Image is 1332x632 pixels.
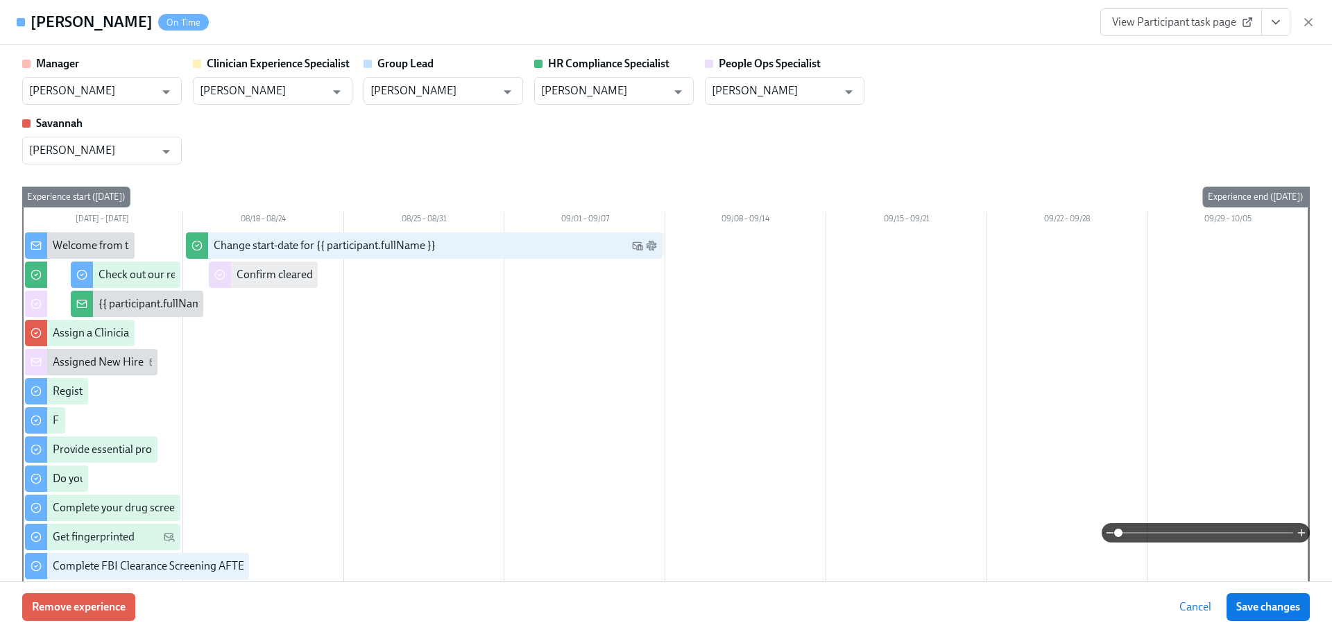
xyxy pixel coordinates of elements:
[207,57,350,70] strong: Clinician Experience Specialist
[155,81,177,103] button: Open
[1112,15,1250,29] span: View Participant task page
[183,212,344,230] div: 08/18 – 08/24
[838,81,860,103] button: Open
[53,355,144,370] div: Assigned New Hire
[1261,8,1290,36] button: View task page
[326,81,348,103] button: Open
[632,240,643,251] svg: Work Email
[1202,187,1308,207] div: Experience end ([DATE])
[1227,593,1310,621] button: Save changes
[36,117,83,130] strong: Savannah
[53,384,309,399] div: Register on the [US_STATE] [MEDICAL_DATA] website
[53,413,187,428] div: Fill out the onboarding form
[99,296,382,311] div: {{ participant.fullName }} has filled out the onboarding form
[665,212,826,230] div: 09/08 – 09/14
[214,238,436,253] div: Change start-date for {{ participant.fullName }}
[987,212,1148,230] div: 09/22 – 09/28
[32,600,126,614] span: Remove experience
[22,187,130,207] div: Experience start ([DATE])
[53,238,314,253] div: Welcome from the Charlie Health Compliance Team 👋
[36,57,79,70] strong: Manager
[497,81,518,103] button: Open
[719,57,821,70] strong: People Ops Specialist
[646,240,657,251] svg: Slack
[504,212,665,230] div: 09/01 – 09/07
[158,17,209,28] span: On Time
[53,558,323,574] div: Complete FBI Clearance Screening AFTER Fingerprinting
[99,267,298,282] div: Check out our recommended laptop specs
[1179,600,1211,614] span: Cancel
[1147,212,1308,230] div: 09/29 – 10/05
[149,357,160,368] svg: Work Email
[53,500,196,515] div: Complete your drug screening
[53,325,602,341] div: Assign a Clinician Experience Specialist for {{ participant.fullName }} (start-date {{ participan...
[1236,600,1300,614] span: Save changes
[1170,593,1221,621] button: Cancel
[53,442,269,457] div: Provide essential professional documentation
[22,212,183,230] div: [DATE] – [DATE]
[237,267,383,282] div: Confirm cleared by People Ops
[667,81,689,103] button: Open
[31,12,153,33] h4: [PERSON_NAME]
[22,593,135,621] button: Remove experience
[548,57,669,70] strong: HR Compliance Specialist
[344,212,505,230] div: 08/25 – 08/31
[1100,8,1262,36] a: View Participant task page
[155,141,177,162] button: Open
[53,471,225,486] div: Do your background check in Checkr
[377,57,434,70] strong: Group Lead
[826,212,987,230] div: 09/15 – 09/21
